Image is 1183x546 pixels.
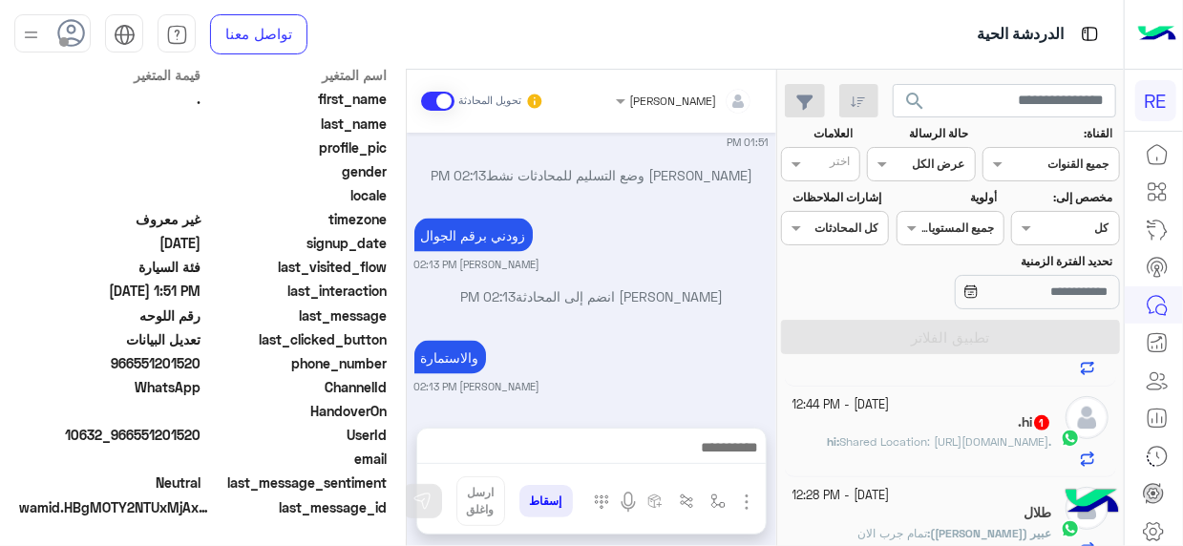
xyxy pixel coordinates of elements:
small: [PERSON_NAME] 02:13 PM [414,257,540,272]
span: .hi [827,434,1051,449]
a: tab [158,14,196,54]
span: last_visited_flow [205,257,388,277]
h5: طلال [1024,505,1051,521]
span: locale [205,185,388,205]
label: إشارات الملاحظات [783,189,881,206]
img: create order [647,493,663,509]
label: أولوية [898,189,997,206]
span: 2025-10-12T10:48:46.333Z [19,233,201,253]
span: . [19,89,201,109]
span: تعديل البيانات [19,329,201,349]
span: last_message_sentiment [205,472,388,493]
label: تحديد الفترة الزمنية [898,253,1112,270]
span: signup_date [205,233,388,253]
span: 02:13 PM [431,167,486,183]
span: email [205,449,388,469]
b: : [927,526,1051,540]
span: null [19,449,201,469]
a: تواصل معنا [210,14,307,54]
div: RE [1135,80,1176,121]
span: ChannelId [205,377,388,397]
img: tab [166,24,188,46]
span: last_interaction [205,281,388,301]
small: [DATE] - 12:28 PM [792,487,890,505]
img: WhatsApp [1061,519,1080,538]
img: tab [1078,22,1102,46]
button: تطبيق الفلاتر [781,320,1120,354]
span: UserId [205,425,388,445]
span: null [19,401,201,421]
img: send message [412,492,432,511]
label: العلامات [783,125,853,142]
small: 01:51 PM [728,135,770,150]
button: select flow [703,486,734,517]
span: عبير ([PERSON_NAME]) [930,526,1051,540]
img: send voice note [617,491,640,514]
p: [PERSON_NAME] انضم إلى المحادثة [414,286,770,306]
span: null [19,185,201,205]
img: defaultAdmin.png [1066,396,1109,439]
span: null [19,161,201,181]
span: timezone [205,209,388,229]
label: مخصص إلى: [1014,189,1112,206]
button: ارسل واغلق [456,476,505,526]
span: last_name [205,114,388,134]
button: search [893,84,940,125]
img: tab [114,24,136,46]
img: hulul-logo.png [1059,470,1126,536]
button: create order [640,486,671,517]
h5: .hi [1018,414,1051,430]
span: [PERSON_NAME] [630,94,717,108]
p: الدردشة الحية [977,22,1064,48]
img: Trigger scenario [679,493,694,509]
span: last_clicked_button [205,329,388,349]
img: Logo [1138,14,1176,54]
span: 2025-10-12T10:51:24.41Z [19,281,201,301]
span: first_name [205,89,388,109]
span: phone_number [205,353,388,373]
img: make a call [594,494,609,510]
span: Shared Location: https://maps.google.com/maps?q=26.06049156189,42.252880096436 [839,434,1048,449]
span: search [904,90,927,113]
div: اختر [830,153,853,175]
span: اسم المتغير [205,65,388,85]
small: [PERSON_NAME] 02:13 PM [414,379,540,394]
b: : [827,434,1051,449]
img: profile [19,23,43,47]
span: تمام جرب الان [857,526,927,540]
label: حالة الرسالة [870,125,968,142]
span: gender [205,161,388,181]
label: القناة: [985,125,1113,142]
span: 0 [19,472,201,493]
span: 966551201520 [19,353,201,373]
small: [DATE] - 12:44 PM [792,396,890,414]
span: HandoverOn [205,401,388,421]
span: رقم اللوحه [19,305,201,325]
button: Trigger scenario [671,486,703,517]
span: last_message_id [214,497,387,517]
small: تحويل المحادثة [458,94,521,109]
img: WhatsApp [1061,429,1080,448]
span: غير معروف [19,209,201,229]
span: 1 [1034,415,1049,430]
img: select flow [710,493,726,509]
span: قيمة المتغير [19,65,201,85]
span: last_message [205,305,388,325]
span: 10632_966551201520 [19,425,201,445]
span: 02:13 PM [460,288,516,304]
p: 12/10/2025, 2:13 PM [414,219,533,252]
p: [PERSON_NAME] وضع التسليم للمحادثات نشط [414,165,770,185]
span: wamid.HBgMOTY2NTUxMjAxNTIwFQIAEhgUM0E3N0NCNDVFRjBGMEUyQzk1OEYA [19,497,210,517]
button: إسقاط [519,485,573,517]
p: 12/10/2025, 2:13 PM [414,341,486,374]
span: فئة السيارة [19,257,201,277]
span: profile_pic [205,137,388,157]
img: send attachment [735,491,758,514]
span: 2 [19,377,201,397]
